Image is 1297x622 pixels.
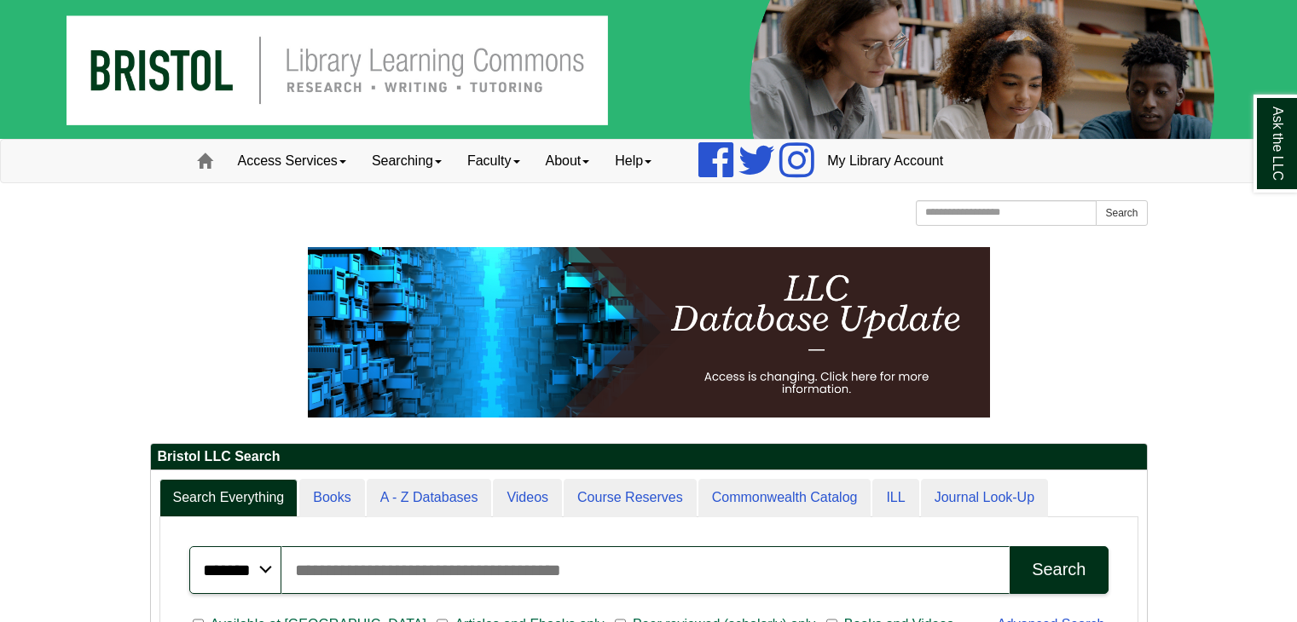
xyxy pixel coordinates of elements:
[299,479,364,517] a: Books
[1032,560,1086,579] div: Search
[564,479,697,517] a: Course Reserves
[151,444,1147,470] h2: Bristol LLC Search
[1010,546,1108,594] button: Search
[602,140,664,182] a: Help
[225,140,359,182] a: Access Services
[814,140,956,182] a: My Library Account
[1096,200,1147,226] button: Search
[359,140,455,182] a: Searching
[493,479,562,517] a: Videos
[308,247,990,418] img: HTML tutorial
[455,140,533,182] a: Faculty
[872,479,918,517] a: ILL
[698,479,871,517] a: Commonwealth Catalog
[921,479,1048,517] a: Journal Look-Up
[533,140,603,182] a: About
[367,479,492,517] a: A - Z Databases
[159,479,298,517] a: Search Everything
